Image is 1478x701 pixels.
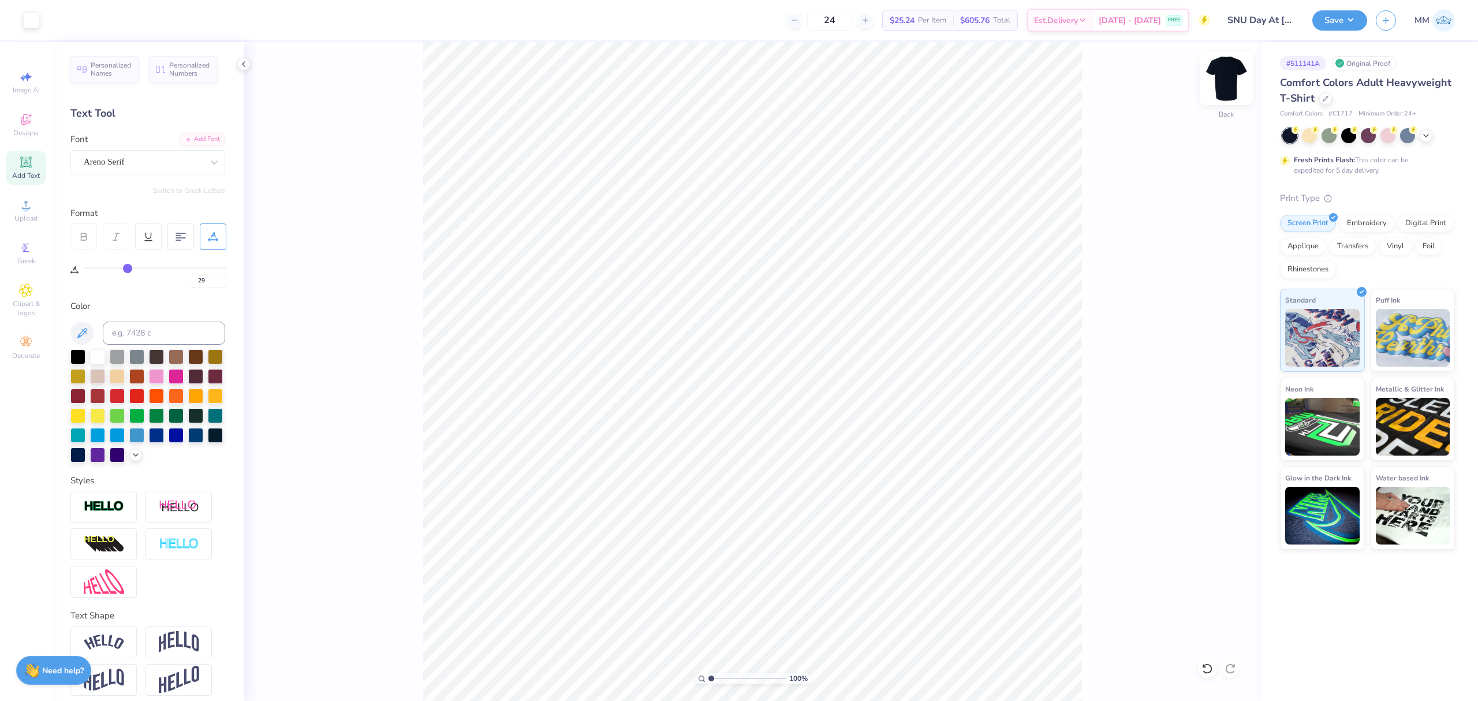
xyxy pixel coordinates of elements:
[159,631,199,653] img: Arch
[153,186,225,195] button: Switch to Greek Letters
[1376,472,1429,484] span: Water based Ink
[1280,76,1451,105] span: Comfort Colors Adult Heavyweight T-Shirt
[1414,14,1430,27] span: MM
[70,474,225,487] div: Styles
[807,10,852,31] input: – –
[159,538,199,551] img: Negative Space
[159,666,199,694] img: Rise
[1034,14,1078,27] span: Est. Delivery
[12,171,40,180] span: Add Text
[91,61,132,77] span: Personalized Names
[103,322,225,345] input: e.g. 7428 c
[1358,109,1416,119] span: Minimum Order: 24 +
[1376,309,1450,367] img: Puff Ink
[1332,56,1397,70] div: Original Proof
[1285,398,1360,456] img: Neon Ink
[180,133,225,146] div: Add Font
[14,214,38,223] span: Upload
[42,665,84,676] strong: Need help?
[1432,9,1455,32] img: Mariah Myssa Salurio
[1379,238,1412,255] div: Vinyl
[789,673,808,684] span: 100 %
[1415,238,1442,255] div: Foil
[1294,155,1355,165] strong: Fresh Prints Flash:
[169,61,210,77] span: Personalized Numbers
[1280,56,1326,70] div: # 511141A
[890,14,915,27] span: $25.24
[13,85,40,95] span: Image AI
[159,499,199,514] img: Shadow
[17,256,35,266] span: Greek
[1219,109,1234,120] div: Back
[1328,109,1353,119] span: # C1717
[1168,16,1180,24] span: FREE
[993,14,1010,27] span: Total
[1099,14,1161,27] span: [DATE] - [DATE]
[1398,215,1454,232] div: Digital Print
[84,635,124,650] img: Arc
[918,14,946,27] span: Per Item
[960,14,990,27] span: $605.76
[1330,238,1376,255] div: Transfers
[1285,309,1360,367] img: Standard
[13,128,39,137] span: Designs
[84,500,124,513] img: Stroke
[1280,261,1336,278] div: Rhinestones
[12,351,40,360] span: Decorate
[6,299,46,318] span: Clipart & logos
[1285,294,1316,306] span: Standard
[70,133,88,146] label: Font
[1219,9,1304,32] input: Untitled Design
[1280,192,1455,205] div: Print Type
[84,535,124,554] img: 3d Illusion
[1376,398,1450,456] img: Metallic & Glitter Ink
[84,569,124,594] img: Free Distort
[1414,9,1455,32] a: MM
[1280,238,1326,255] div: Applique
[70,207,226,220] div: Format
[1312,10,1367,31] button: Save
[1280,215,1336,232] div: Screen Print
[1339,215,1394,232] div: Embroidery
[1376,383,1444,395] span: Metallic & Glitter Ink
[70,300,225,313] div: Color
[1285,472,1351,484] span: Glow in the Dark Ink
[1280,109,1323,119] span: Comfort Colors
[70,609,225,622] div: Text Shape
[1294,155,1436,176] div: This color can be expedited for 5 day delivery.
[1376,294,1400,306] span: Puff Ink
[1203,55,1249,102] img: Back
[84,669,124,691] img: Flag
[1285,487,1360,545] img: Glow in the Dark Ink
[70,106,225,121] div: Text Tool
[1285,383,1313,395] span: Neon Ink
[1376,487,1450,545] img: Water based Ink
